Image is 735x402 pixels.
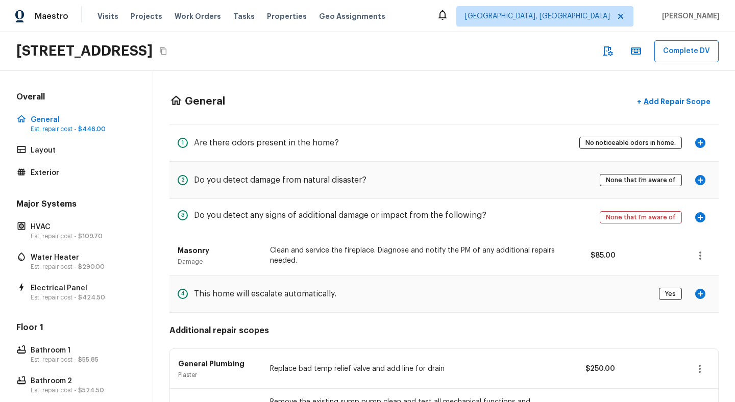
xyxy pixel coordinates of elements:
p: $85.00 [570,250,616,261]
span: None that I’m aware of [602,212,679,222]
h2: [STREET_ADDRESS] [16,42,153,60]
h5: Major Systems [14,198,138,212]
span: Projects [131,11,162,21]
div: 4 [178,289,188,299]
p: HVAC [31,222,132,232]
p: Est. repair cost - [31,232,132,240]
h5: Floor 1 [14,322,138,335]
h4: General [185,95,225,108]
span: $424.50 [78,294,105,300]
p: Water Heater [31,253,132,263]
p: Bathroom 2 [31,376,132,386]
span: [GEOGRAPHIC_DATA], [GEOGRAPHIC_DATA] [465,11,610,21]
h5: Overall [14,91,138,105]
span: Visits [97,11,118,21]
span: $109.70 [78,233,103,239]
p: Est. repair cost - [31,356,132,364]
h5: Additional repair scopes [169,325,719,336]
button: Complete DV [654,40,719,62]
div: 1 [178,138,188,148]
p: Replace bad temp relief valve and add line for drain [270,364,557,374]
h5: Do you detect damage from natural disaster? [194,174,366,186]
span: No noticeable odors in home. [582,138,679,148]
span: Geo Assignments [319,11,385,21]
span: Yes [661,289,679,299]
span: $55.85 [78,357,99,363]
h5: This home will escalate automatically. [194,288,336,299]
span: [PERSON_NAME] [658,11,720,21]
p: Est. repair cost - [31,125,132,133]
span: Work Orders [175,11,221,21]
span: Properties [267,11,307,21]
div: 2 [178,175,188,185]
span: $290.00 [78,264,105,270]
p: Exterior [31,168,132,178]
div: 3 [178,210,188,220]
p: Electrical Panel [31,283,132,293]
p: Masonry [178,245,258,256]
p: Est. repair cost - [31,293,132,301]
button: +Add Repair Scope [629,91,719,112]
button: Copy Address [157,44,170,58]
h5: Are there odors present in the home? [194,137,339,148]
p: Est. repair cost - [31,386,132,394]
p: Layout [31,145,132,156]
p: Plaster [178,371,258,379]
span: Tasks [233,13,255,20]
h5: Do you detect any signs of additional damage or impact from the following? [194,210,486,221]
p: Clean and service the fireplace. Diagnose and notify the PM of any additional repairs needed. [270,245,557,266]
span: Maestro [35,11,68,21]
p: Add Repair Scope [642,96,710,107]
p: Bathroom 1 [31,345,132,356]
span: None that I’m aware of [602,175,679,185]
p: General Plumbing [178,359,258,369]
p: Damage [178,258,258,266]
span: $446.00 [78,126,106,132]
span: $524.50 [78,387,104,393]
p: Est. repair cost - [31,263,132,271]
p: $250.00 [569,364,615,374]
p: General [31,115,132,125]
